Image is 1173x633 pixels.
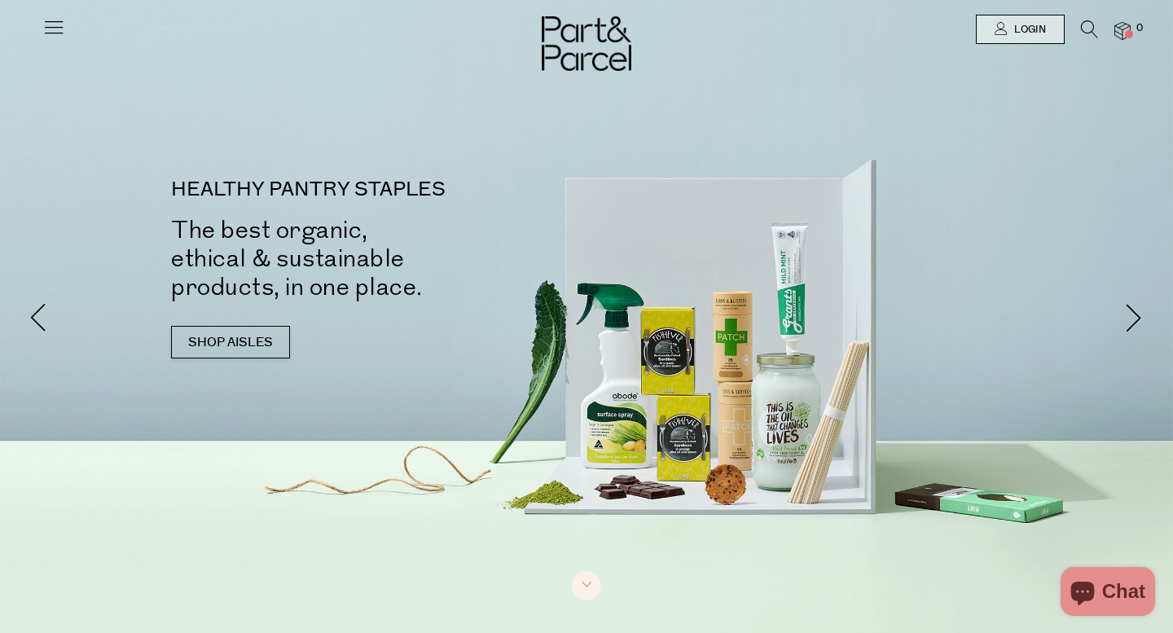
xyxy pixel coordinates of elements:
span: 0 [1132,21,1147,36]
p: HEALTHY PANTRY STAPLES [171,180,611,200]
h2: The best organic, ethical & sustainable products, in one place. [171,216,611,301]
a: SHOP AISLES [171,326,290,358]
img: Part&Parcel [542,16,631,71]
a: Login [976,15,1065,44]
inbox-online-store-chat: Shopify online store chat [1056,567,1160,620]
span: Login [1010,23,1046,37]
a: 0 [1114,22,1131,39]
